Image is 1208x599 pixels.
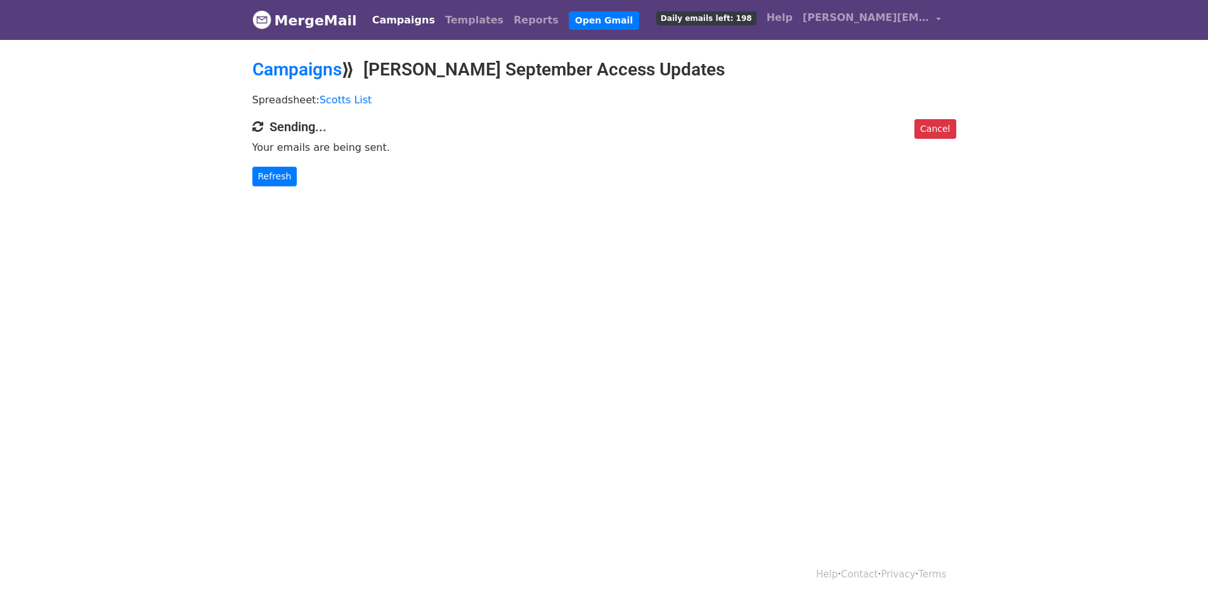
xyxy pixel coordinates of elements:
a: Cancel [914,119,956,139]
span: Daily emails left: 198 [656,11,757,25]
a: Campaigns [252,59,342,80]
p: Your emails are being sent. [252,141,956,154]
a: Reports [509,8,564,33]
img: MergeMail logo [252,10,271,29]
a: Open Gmail [569,11,639,30]
a: Contact [841,569,878,580]
a: Daily emails left: 198 [651,5,762,30]
a: Terms [918,569,946,580]
a: Scotts List [320,94,372,106]
a: Templates [440,8,509,33]
a: Help [762,5,798,30]
h2: ⟫ [PERSON_NAME] September Access Updates [252,59,956,81]
a: Refresh [252,167,297,186]
a: [PERSON_NAME][EMAIL_ADDRESS][PERSON_NAME][DOMAIN_NAME] [798,5,946,35]
a: MergeMail [252,7,357,34]
a: Privacy [881,569,915,580]
h4: Sending... [252,119,956,134]
a: Help [816,569,838,580]
p: Spreadsheet: [252,93,956,106]
a: Campaigns [367,8,440,33]
span: [PERSON_NAME][EMAIL_ADDRESS][PERSON_NAME][DOMAIN_NAME] [803,10,930,25]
